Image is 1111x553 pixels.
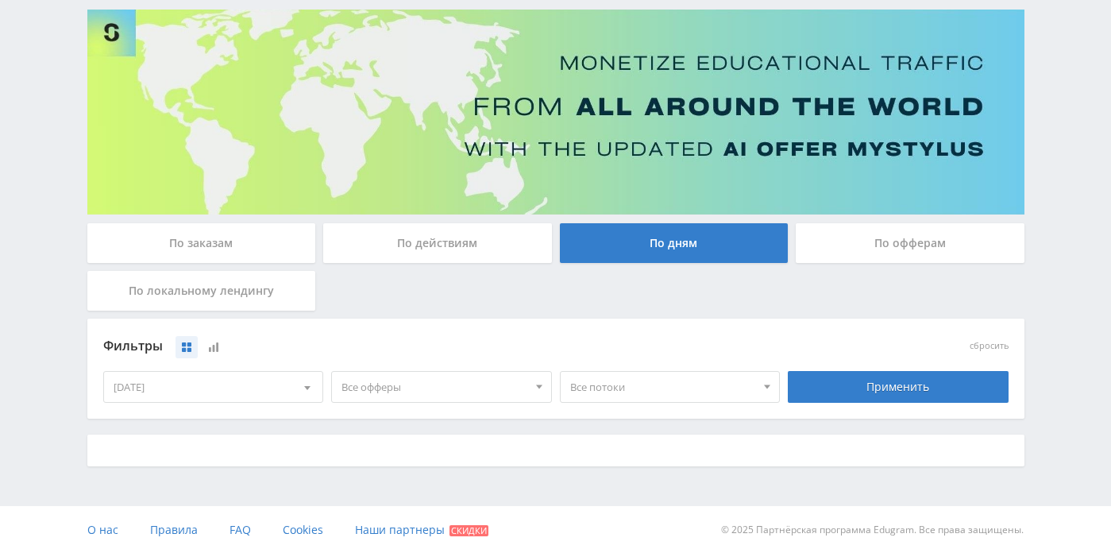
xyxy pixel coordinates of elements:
[560,223,789,263] div: По дням
[570,372,756,402] span: Все потоки
[87,522,118,537] span: О нас
[970,341,1009,351] button: сбросить
[355,522,445,537] span: Наши партнеры
[449,525,488,536] span: Скидки
[87,271,316,311] div: По локальному лендингу
[87,223,316,263] div: По заказам
[788,371,1009,403] div: Применить
[230,522,251,537] span: FAQ
[323,223,552,263] div: По действиям
[283,522,323,537] span: Cookies
[87,10,1024,215] img: Banner
[341,372,527,402] span: Все офферы
[150,522,198,537] span: Правила
[796,223,1024,263] div: По офферам
[104,372,323,402] div: [DATE]
[103,335,781,358] div: Фильтры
